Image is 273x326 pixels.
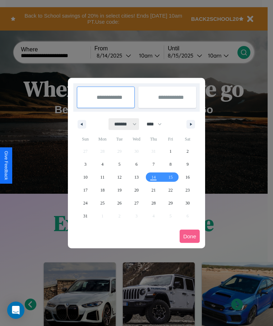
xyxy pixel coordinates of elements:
span: 1 [170,145,172,158]
button: 29 [162,197,179,210]
span: Tue [111,133,128,145]
span: 15 [168,171,173,184]
button: 19 [111,184,128,197]
span: 5 [119,158,121,171]
button: 16 [179,171,196,184]
span: 9 [186,158,189,171]
div: Open Intercom Messenger [7,302,24,319]
span: 25 [100,197,105,210]
span: 29 [168,197,173,210]
button: 13 [128,171,145,184]
span: 2 [186,145,189,158]
div: Give Feedback [4,151,9,180]
button: 22 [162,184,179,197]
button: 14 [145,171,162,184]
button: 9 [179,158,196,171]
button: 25 [94,197,111,210]
span: 19 [117,184,122,197]
button: 28 [145,197,162,210]
button: 2 [179,145,196,158]
span: 7 [152,158,154,171]
span: 3 [84,158,87,171]
button: Done [180,230,200,243]
span: 6 [135,158,138,171]
button: 27 [128,197,145,210]
span: Sun [77,133,94,145]
button: 18 [94,184,111,197]
span: 28 [151,197,156,210]
span: Mon [94,133,111,145]
button: 11 [94,171,111,184]
span: 4 [101,158,103,171]
span: 17 [83,184,88,197]
button: 21 [145,184,162,197]
span: 10 [83,171,88,184]
span: 18 [100,184,105,197]
span: 11 [100,171,105,184]
span: Wed [128,133,145,145]
button: 6 [128,158,145,171]
span: 12 [117,171,122,184]
button: 20 [128,184,145,197]
span: 8 [170,158,172,171]
span: Sat [179,133,196,145]
button: 31 [77,210,94,222]
span: 16 [185,171,190,184]
span: 13 [134,171,139,184]
button: 8 [162,158,179,171]
button: 3 [77,158,94,171]
button: 5 [111,158,128,171]
button: 26 [111,197,128,210]
button: 23 [179,184,196,197]
button: 30 [179,197,196,210]
span: 21 [151,184,156,197]
button: 15 [162,171,179,184]
span: 26 [117,197,122,210]
button: 4 [94,158,111,171]
span: 24 [83,197,88,210]
button: 24 [77,197,94,210]
span: 23 [185,184,190,197]
button: 17 [77,184,94,197]
span: 30 [185,197,190,210]
span: 20 [134,184,139,197]
span: 27 [134,197,139,210]
span: Fri [162,133,179,145]
span: 14 [151,171,156,184]
button: 1 [162,145,179,158]
button: 7 [145,158,162,171]
button: 12 [111,171,128,184]
button: 10 [77,171,94,184]
span: 22 [168,184,173,197]
span: Thu [145,133,162,145]
span: 31 [83,210,88,222]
